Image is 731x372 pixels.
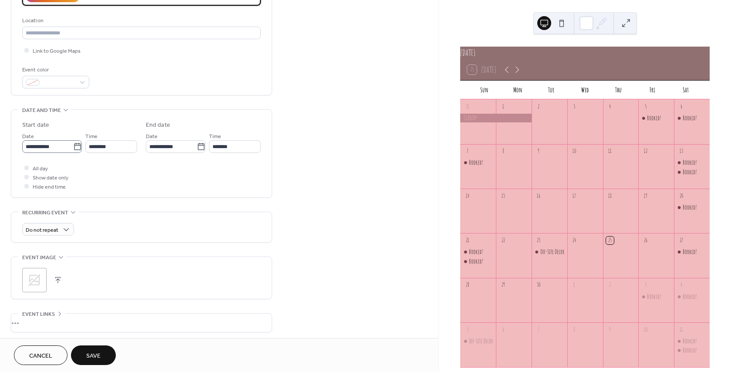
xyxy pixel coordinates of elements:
[568,81,602,99] div: Wed
[22,65,88,74] div: Event color
[464,192,472,200] div: 14
[602,81,635,99] div: Thu
[606,281,614,289] div: 2
[674,337,710,345] div: Booked!
[674,158,710,167] div: Booked!
[499,237,507,244] div: 22
[570,325,578,333] div: 8
[674,203,710,212] div: Booked!
[636,81,669,99] div: Fri
[532,247,567,256] div: Off-Site Decor
[642,102,650,110] div: 5
[22,268,47,292] div: ;
[674,346,710,355] div: Booked!
[606,192,614,200] div: 18
[535,281,542,289] div: 30
[535,81,568,99] div: Tue
[683,203,697,212] div: Booked!
[683,346,697,355] div: Booked!
[674,292,710,301] div: Booked!
[683,168,697,176] div: Booked!
[460,337,496,345] div: Off-Site Decor
[22,121,49,130] div: Start date
[642,192,650,200] div: 19
[460,114,532,122] div: CLOSED!
[540,247,564,256] div: Off-Site Decor
[469,257,483,266] div: Booked!
[674,247,710,256] div: Booked!
[683,114,697,122] div: Booked!
[71,345,116,365] button: Save
[674,168,710,176] div: Booked!
[535,147,542,155] div: 9
[22,132,34,141] span: Date
[642,281,650,289] div: 3
[460,158,496,167] div: Booked!
[460,247,496,256] div: Booked!
[499,325,507,333] div: 6
[464,281,472,289] div: 28
[209,132,221,141] span: Time
[647,114,661,122] div: Booked!
[606,237,614,244] div: 25
[677,147,685,155] div: 13
[33,173,68,183] span: Show date only
[146,121,170,130] div: End date
[22,208,68,217] span: Recurring event
[469,158,483,167] div: Booked!
[570,102,578,110] div: 3
[85,132,98,141] span: Time
[499,102,507,110] div: 1
[26,225,58,235] span: Do not repeat
[460,47,710,59] div: [DATE]
[499,147,507,155] div: 8
[501,81,535,99] div: Mon
[11,314,272,332] div: •••
[570,281,578,289] div: 1
[469,247,483,256] div: Booked!
[677,281,685,289] div: 4
[464,237,472,244] div: 21
[642,325,650,333] div: 10
[606,325,614,333] div: 9
[469,337,493,345] div: Off-Site Decor
[33,47,81,56] span: Link to Google Maps
[674,114,710,122] div: Booked!
[22,16,259,25] div: Location
[14,345,67,365] button: Cancel
[29,352,52,361] span: Cancel
[146,132,158,141] span: Date
[683,292,697,301] div: Booked!
[642,237,650,244] div: 26
[460,257,496,266] div: Booked!
[22,106,61,115] span: Date and time
[683,158,697,167] div: Booked!
[647,292,661,301] div: Booked!
[669,81,703,99] div: Sat
[86,352,101,361] span: Save
[606,147,614,155] div: 11
[570,147,578,155] div: 10
[642,147,650,155] div: 12
[677,102,685,110] div: 6
[33,164,48,173] span: All day
[464,147,472,155] div: 7
[464,325,472,333] div: 5
[638,292,674,301] div: Booked!
[570,192,578,200] div: 17
[677,325,685,333] div: 11
[683,337,697,345] div: Booked!
[535,102,542,110] div: 2
[467,81,501,99] div: Sun
[499,281,507,289] div: 29
[677,237,685,244] div: 27
[638,114,674,122] div: Booked!
[464,102,472,110] div: 31
[535,237,542,244] div: 23
[677,192,685,200] div: 20
[33,183,66,192] span: Hide end time
[606,102,614,110] div: 4
[683,247,697,256] div: Booked!
[570,237,578,244] div: 24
